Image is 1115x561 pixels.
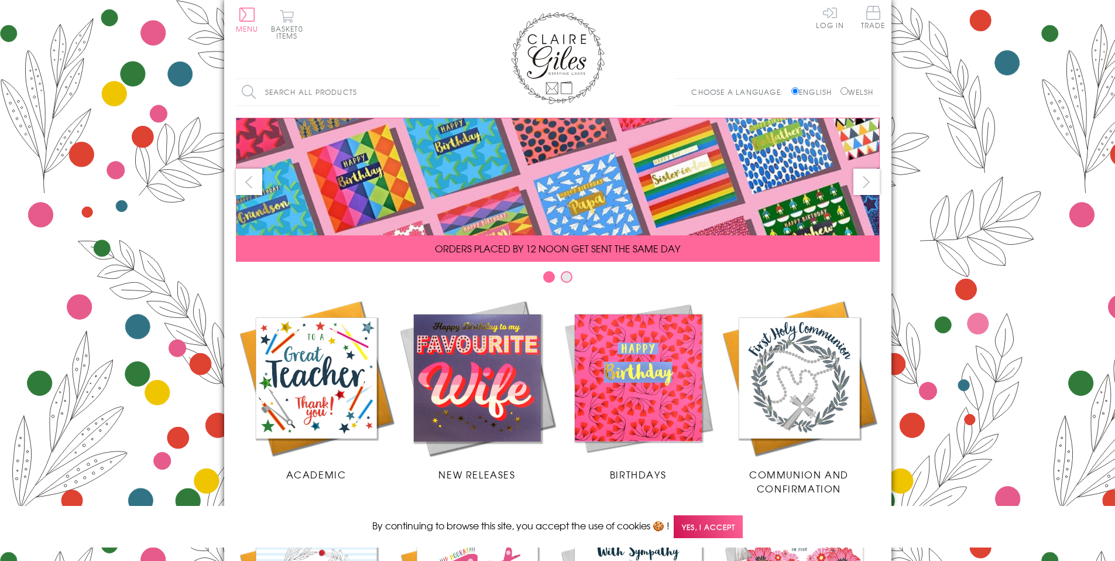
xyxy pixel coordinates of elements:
[271,9,303,39] button: Basket0 items
[543,271,555,283] button: Carousel Page 1 (Current Slide)
[397,297,558,481] a: New Releases
[861,6,886,31] a: Trade
[749,467,849,495] span: Communion and Confirmation
[791,87,799,95] input: English
[840,87,848,95] input: Welsh
[286,467,346,481] span: Academic
[861,6,886,29] span: Trade
[236,271,880,289] div: Carousel Pagination
[511,12,605,104] img: Claire Giles Greetings Cards
[816,6,844,29] a: Log In
[236,79,441,105] input: Search all products
[276,23,303,41] span: 0 items
[840,87,874,97] label: Welsh
[691,87,789,97] p: Choose a language:
[853,169,880,195] button: next
[438,467,515,481] span: New Releases
[610,467,666,481] span: Birthdays
[236,23,259,34] span: Menu
[791,87,838,97] label: English
[561,271,572,283] button: Carousel Page 2
[674,515,743,538] span: Yes, I accept
[429,79,441,105] input: Search
[236,169,262,195] button: prev
[236,8,259,32] button: Menu
[435,241,680,255] span: ORDERS PLACED BY 12 NOON GET SENT THE SAME DAY
[236,297,397,481] a: Academic
[558,297,719,481] a: Birthdays
[719,297,880,495] a: Communion and Confirmation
